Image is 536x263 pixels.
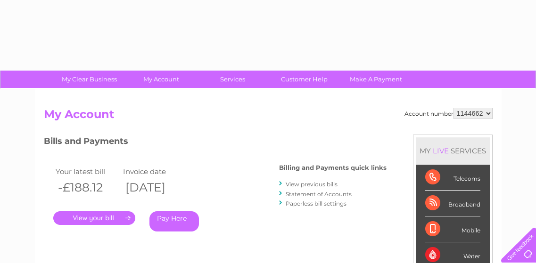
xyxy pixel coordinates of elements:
div: Mobile [425,216,480,242]
a: Make A Payment [337,71,415,88]
a: Services [194,71,272,88]
td: Your latest bill [53,165,121,178]
h2: My Account [44,108,493,126]
div: Telecoms [425,165,480,191]
div: Account number [404,108,493,119]
a: Customer Help [265,71,343,88]
a: View previous bills [286,181,338,188]
h4: Billing and Payments quick links [279,164,387,171]
h3: Bills and Payments [44,135,387,151]
a: My Clear Business [50,71,128,88]
a: . [53,211,135,225]
a: Statement of Accounts [286,191,352,198]
div: MY SERVICES [416,137,490,164]
a: Paperless bill settings [286,200,346,207]
th: -£188.12 [53,178,121,197]
td: Invoice date [121,165,189,178]
div: Broadband [425,191,480,216]
th: [DATE] [121,178,189,197]
a: My Account [122,71,200,88]
div: LIVE [431,146,451,155]
a: Pay Here [149,211,199,231]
